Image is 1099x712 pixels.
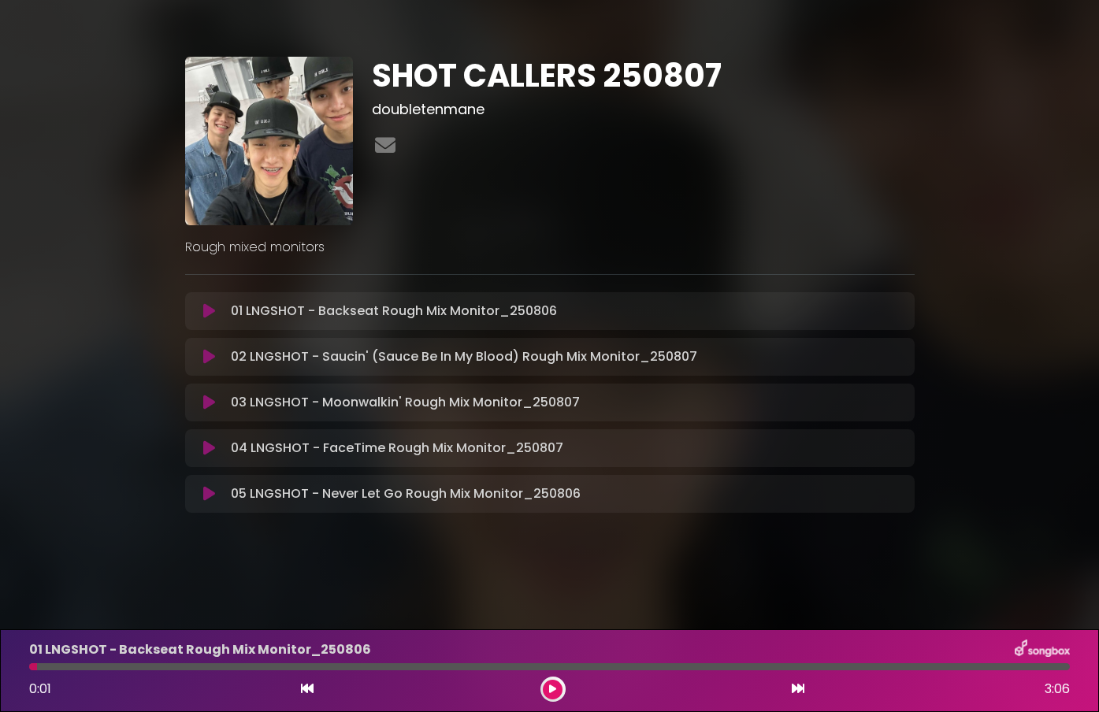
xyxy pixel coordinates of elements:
p: 05 LNGSHOT - Never Let Go Rough Mix Monitor_250806 [231,484,581,503]
p: 01 LNGSHOT - Backseat Rough Mix Monitor_250806 [231,302,557,321]
p: 02 LNGSHOT - Saucin' (Sauce Be In My Blood) Rough Mix Monitor_250807 [231,347,697,366]
img: EhfZEEfJT4ehH6TTm04u [185,57,354,225]
p: 04 LNGSHOT - FaceTime Rough Mix Monitor_250807 [231,439,563,458]
h1: SHOT CALLERS 250807 [372,57,915,95]
p: Rough mixed monitors [185,238,915,257]
h3: doubletenmane [372,101,915,118]
p: 03 LNGSHOT - Moonwalkin' Rough Mix Monitor_250807 [231,393,580,412]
